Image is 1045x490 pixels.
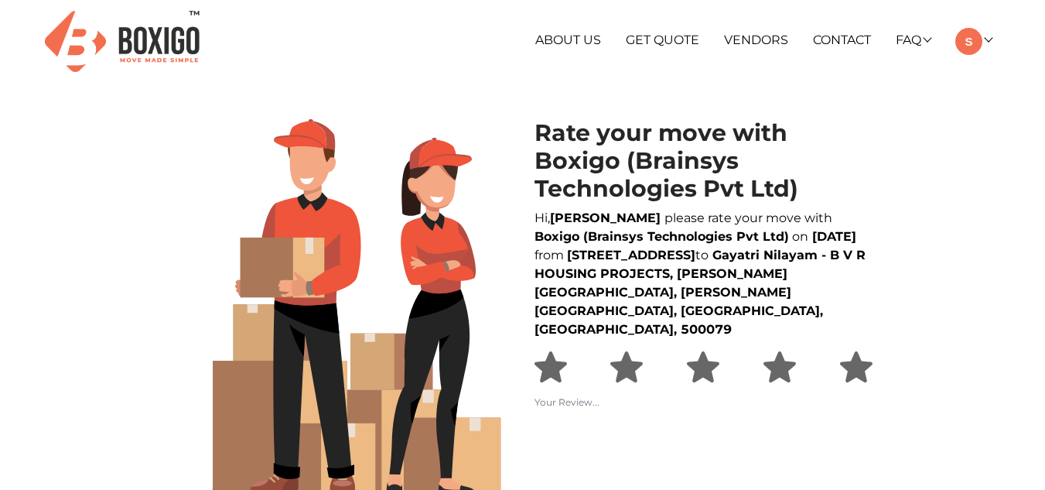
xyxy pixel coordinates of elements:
[534,248,866,337] strong: Gayatri Nilayam - B V R HOUSING PROJECTS, [PERSON_NAME][GEOGRAPHIC_DATA], [PERSON_NAME][GEOGRAPHI...
[534,351,567,383] img: ...
[687,351,719,383] img: ...
[896,33,931,47] a: FAQ
[535,33,601,47] a: About Us
[813,33,871,47] a: Contact
[567,248,695,262] strong: [STREET_ADDRESS]
[626,33,699,47] a: Get Quote
[610,351,643,383] img: ...
[840,351,873,383] img: ...
[534,209,879,339] p: Hi, please rate your move with on from to
[534,229,789,244] strong: Boxigo (Brainsys Technologies Pvt Ltd)
[550,211,664,225] strong: [PERSON_NAME]
[534,119,879,203] h1: Rate your move with Boxigo (Brainsys Technologies Pvt Ltd)
[763,351,796,383] img: ...
[808,229,856,244] strong: [DATE]
[724,33,788,47] a: Vendors
[45,11,200,72] img: Boxigo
